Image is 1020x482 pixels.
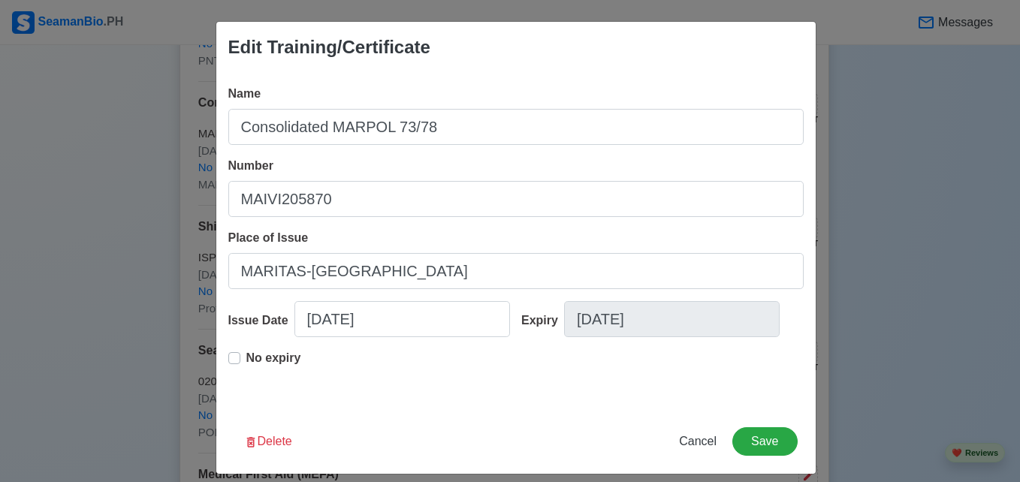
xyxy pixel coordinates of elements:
[228,253,804,289] input: Ex: Cebu City
[679,435,717,447] span: Cancel
[246,349,301,367] p: No expiry
[228,181,804,217] input: Ex: COP1234567890W or NA
[228,159,273,172] span: Number
[228,87,261,100] span: Name
[732,427,797,456] button: Save
[521,312,564,330] div: Expiry
[228,312,294,330] div: Issue Date
[228,231,309,244] span: Place of Issue
[228,34,430,61] div: Edit Training/Certificate
[669,427,726,456] button: Cancel
[228,109,804,145] input: Ex: COP Medical First Aid (VI/4)
[234,427,302,456] button: Delete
